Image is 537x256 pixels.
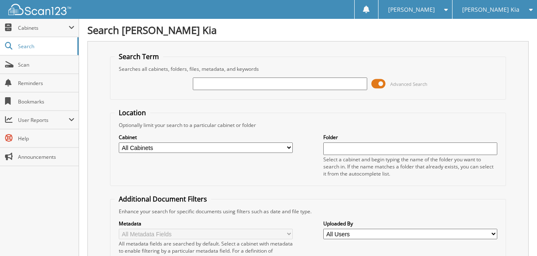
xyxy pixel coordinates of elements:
[388,7,435,12] span: [PERSON_NAME]
[18,43,73,50] span: Search
[115,65,502,72] div: Searches all cabinets, folders, files, metadata, and keywords
[462,7,519,12] span: [PERSON_NAME] Kia
[323,220,497,227] label: Uploaded By
[115,122,502,129] div: Optionally limit your search to a particular cabinet or folder
[119,134,293,141] label: Cabinet
[119,220,293,227] label: Metadata
[18,135,74,142] span: Help
[18,153,74,160] span: Announcements
[8,4,71,15] img: scan123-logo-white.svg
[115,52,163,61] legend: Search Term
[323,134,497,141] label: Folder
[87,23,529,37] h1: Search [PERSON_NAME] Kia
[323,156,497,177] div: Select a cabinet and begin typing the name of the folder you want to search in. If the name match...
[390,81,427,87] span: Advanced Search
[115,108,150,117] legend: Location
[18,98,74,105] span: Bookmarks
[115,208,502,215] div: Enhance your search for specific documents using filters such as date and file type.
[18,80,74,87] span: Reminders
[18,61,74,68] span: Scan
[18,24,69,31] span: Cabinets
[18,116,69,124] span: User Reports
[115,194,211,204] legend: Additional Document Filters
